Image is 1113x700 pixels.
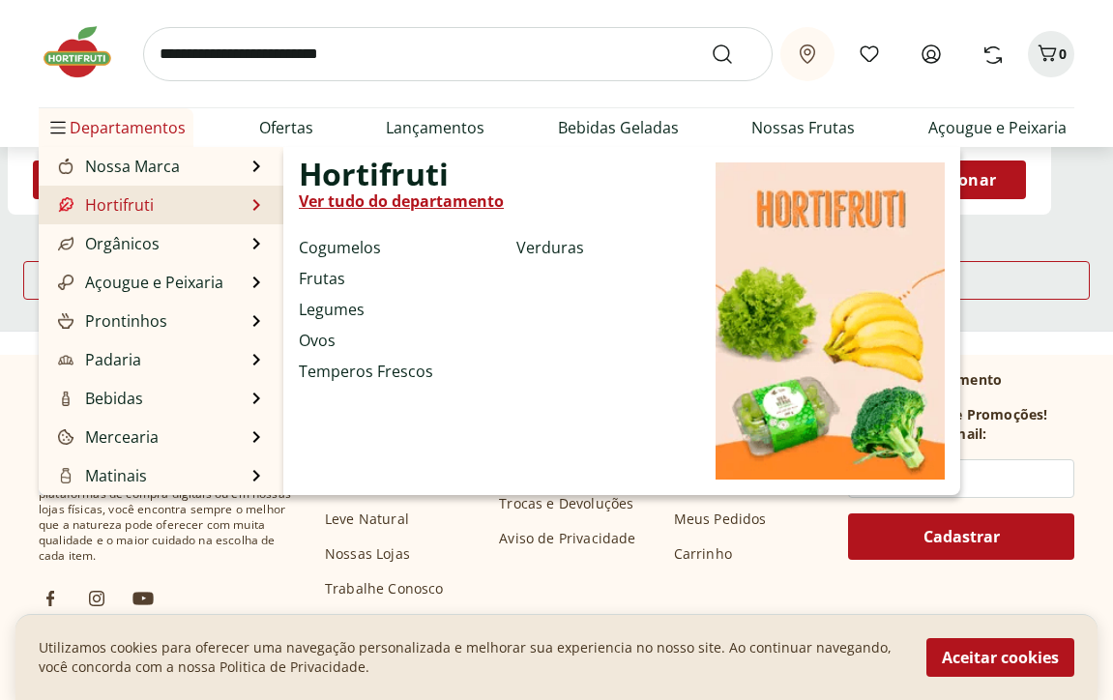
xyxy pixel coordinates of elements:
span: Departamentos [46,104,186,151]
img: Hortifruti [58,197,73,213]
a: MatinaisMatinais [54,464,147,487]
button: Menu [46,104,70,151]
img: ytb [132,587,155,610]
a: Bebidas Geladas [558,116,679,139]
a: Lançamentos [386,116,484,139]
img: Hortifruti [716,162,945,480]
a: Verduras [516,236,584,259]
a: Ovos [299,329,336,352]
button: Carrinho [1028,31,1074,77]
img: Orgânicos [58,236,73,251]
img: Prontinhos [58,313,73,329]
span: Cadastrar [923,529,1000,544]
a: Nossa MarcaNossa Marca [54,155,180,178]
a: Legumes [299,298,365,321]
a: OrgânicosOrgânicos [54,232,160,255]
a: Nossas Lojas [325,544,410,564]
input: search [143,27,773,81]
a: Trabalhe Conosco [325,579,444,598]
a: Aviso de Privacidade [499,529,635,548]
a: Frios, Queijos e LaticíniosFrios, Queijos e Laticínios [54,491,247,538]
p: Utilizamos cookies para oferecer uma navegação personalizada e melhorar sua experiencia no nosso ... [39,638,903,677]
img: Matinais [58,468,73,483]
img: Açougue e Peixaria [58,275,73,290]
button: Aceitar cookies [926,638,1074,677]
a: Temperos Frescos [299,360,433,383]
a: ProntinhosProntinhos [54,309,167,333]
button: Cadastrar [848,513,1074,560]
img: Padaria [58,352,73,367]
a: Açougue e Peixaria [928,116,1067,139]
img: Bebidas [58,391,73,406]
img: ig [85,587,108,610]
a: Cogumelos [299,236,381,259]
a: Trocas e Devoluções [499,494,633,513]
img: Mercearia [58,429,73,445]
a: MerceariaMercearia [54,425,159,449]
a: PadariaPadaria [54,348,141,371]
img: Hortifruti [39,23,135,81]
a: Açougue e PeixariaAçougue e Peixaria [54,271,223,294]
p: Formas de pagamento [848,370,1074,390]
img: fb [39,587,62,610]
a: Frutas [299,267,345,290]
button: Submit Search [711,43,757,66]
img: Nossa Marca [58,159,73,174]
a: BebidasBebidas [54,387,143,410]
a: Carregar mais produtos [23,261,1090,307]
a: Meus Pedidos [674,510,767,529]
a: HortifrutiHortifruti [54,193,154,217]
a: Carrinho [674,544,732,564]
a: Ver tudo do departamento [299,190,504,213]
button: Adicionar [33,160,197,199]
span: Hortifruti [299,162,449,186]
a: Nossas Frutas [751,116,855,139]
span: 0 [1059,44,1067,63]
span: Hortifruti é o seu vizinho especialista em produtos frescos e naturais. Nas nossas plataformas de... [39,455,294,564]
a: Leve Natural [325,510,409,529]
a: Ofertas [259,116,313,139]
